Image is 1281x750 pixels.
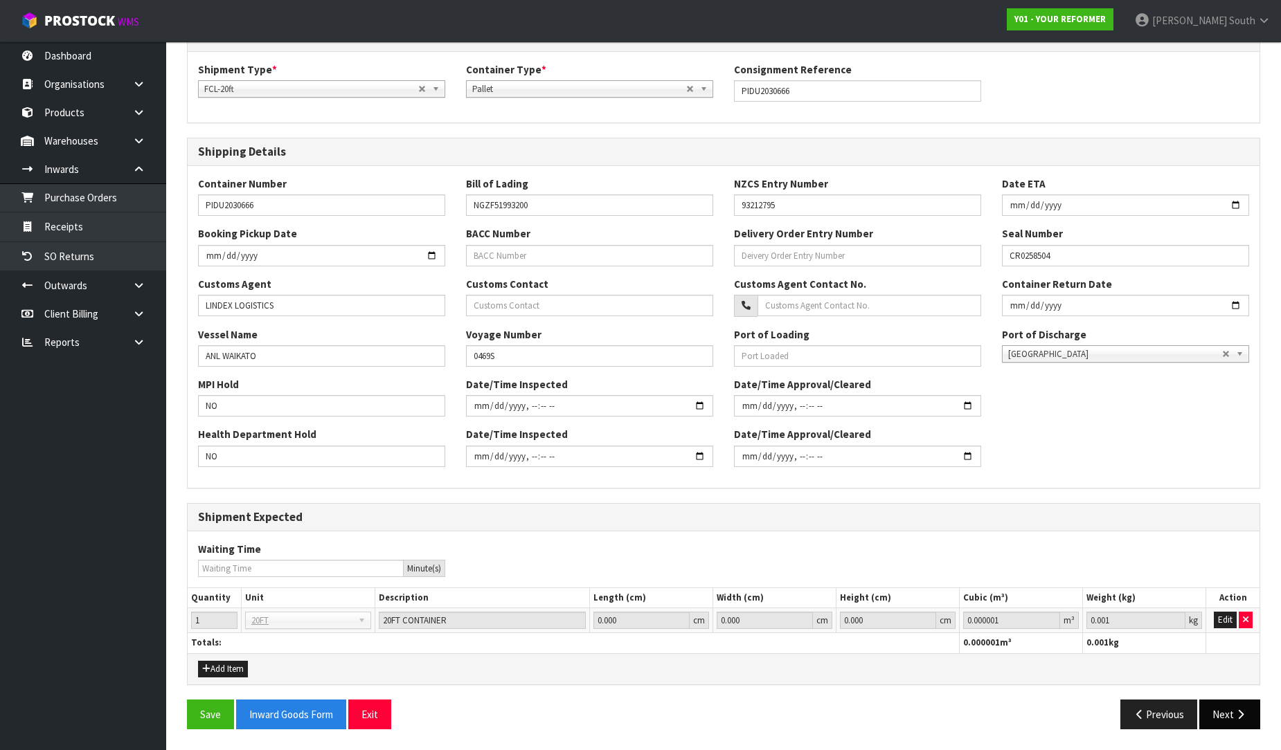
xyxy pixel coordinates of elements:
[1199,699,1260,729] button: Next
[198,245,445,266] input: Cont. Bookin Date
[198,31,1249,44] h3: General Information
[44,12,115,30] span: ProStock
[198,446,445,467] input: Health Department Hold
[466,395,713,417] input: Date/Time Inspected
[198,277,271,291] label: Customs Agent
[734,226,873,241] label: Delivery Order Entry Number
[379,612,586,629] input: Description
[198,345,445,367] input: Vessel Name
[1120,699,1198,729] button: Previous
[1086,612,1185,629] input: Weight
[466,295,713,316] input: Customs Contact
[198,542,261,556] label: Waiting Time
[1002,295,1249,316] input: Container Return Date
[118,15,139,28] small: WMS
[466,277,548,291] label: Customs Contact
[251,612,353,629] span: 20FT
[466,194,713,216] input: Bill of Lading
[1002,277,1112,291] label: Container Return Date
[1002,226,1063,241] label: Seal Number
[1002,327,1086,342] label: Port of Discharge
[198,176,287,191] label: Container Number
[241,588,375,608] th: Unit
[198,327,258,342] label: Vessel Name
[1014,13,1106,25] strong: Y01 - YOUR REFORMER
[734,395,981,417] input: Date/Time Inspected
[466,176,528,191] label: Bill of Lading
[198,511,1249,524] h3: Shipment Expected
[963,612,1060,629] input: Cubic
[466,345,713,367] input: Voyage Number
[348,699,391,729] button: Exit
[840,612,936,629] input: Height
[734,345,981,367] input: Port Loaded
[734,446,981,467] input: Date/Time Inspected
[188,633,960,653] th: Totals:
[813,612,832,629] div: cm
[187,699,234,729] button: Save
[734,427,871,441] label: Date/Time Approval/Cleared
[1152,14,1227,27] span: [PERSON_NAME]
[21,12,38,29] img: cube-alt.png
[198,62,277,77] label: Shipment Type
[466,245,713,266] input: BACC Number
[593,612,690,629] input: Length
[1229,14,1255,27] span: South
[466,62,546,77] label: Container Type
[191,612,238,629] input: Quantity
[1206,588,1260,608] th: Action
[713,588,836,608] th: Width (cm)
[1008,346,1222,363] span: [GEOGRAPHIC_DATA]
[404,560,445,577] div: Minute(s)
[198,377,239,392] label: MPI Hold
[734,245,981,266] input: Deivery Order Entry Number
[198,295,445,316] input: Customs Agent
[198,661,248,677] button: Add Item
[734,176,828,191] label: NZCS Entry Number
[198,194,445,216] input: Container Number
[960,633,1083,653] th: m³
[1007,8,1113,30] a: Y01 - YOUR REFORMER
[187,13,1260,740] span: Shipping Details
[466,427,568,441] label: Date/Time Inspected
[1002,245,1249,266] input: Seal Number
[198,145,1249,158] h3: Shipping Details
[375,588,590,608] th: Description
[198,395,445,417] input: MPI Hold
[466,377,568,392] label: Date/Time Inspected
[758,295,981,316] input: Customs Agent Contact No.
[734,80,981,102] input: Consignment Reference
[1185,612,1202,629] div: kg
[188,588,241,608] th: Quantity
[690,612,709,629] div: cm
[836,588,960,608] th: Height (cm)
[1086,637,1109,648] span: 0.001
[466,446,713,467] input: Date/Time Inspected
[1083,633,1206,653] th: kg
[198,226,297,241] label: Booking Pickup Date
[717,612,813,629] input: Width
[472,81,686,98] span: Pallet
[198,427,316,441] label: Health Department Hold
[734,327,809,342] label: Port of Loading
[734,277,866,291] label: Customs Agent Contact No.
[1214,612,1237,628] button: Edit
[963,637,1000,648] span: 0.000001
[466,226,530,241] label: BACC Number
[589,588,713,608] th: Length (cm)
[734,62,852,77] label: Consignment Reference
[960,588,1083,608] th: Cubic (m³)
[936,612,956,629] div: cm
[236,699,346,729] button: Inward Goods Form
[1060,612,1079,629] div: m³
[204,81,418,98] span: FCL-20ft
[1083,588,1206,608] th: Weight (kg)
[734,194,981,216] input: Entry Number
[734,377,871,392] label: Date/Time Approval/Cleared
[198,560,404,577] input: Waiting Time
[466,327,541,342] label: Voyage Number
[1002,176,1046,191] label: Date ETA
